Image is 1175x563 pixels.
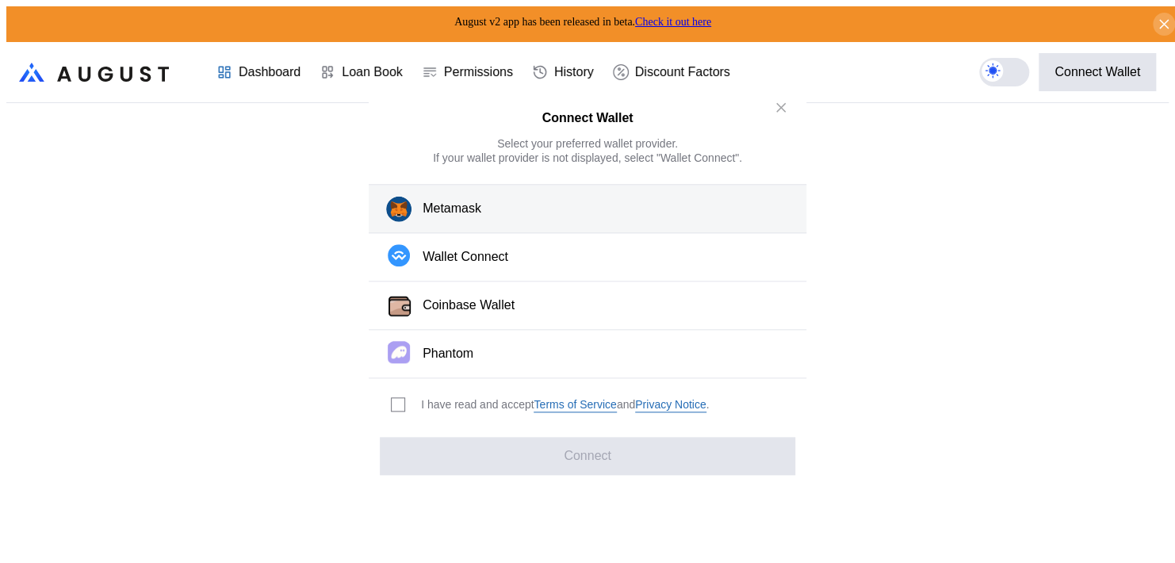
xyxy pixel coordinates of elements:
a: Privacy Notice [635,397,706,412]
h2: Connect Wallet [542,112,633,126]
div: Select your preferred wallet provider. [497,136,678,151]
button: Coinbase WalletCoinbase Wallet [369,281,806,330]
div: Discount Factors [635,65,730,79]
span: August v2 app has been released in beta. [454,16,711,28]
div: Connect Wallet [1054,65,1140,79]
a: Check it out here [635,16,711,28]
button: Connect [380,437,795,475]
button: Metamask [369,184,806,233]
div: Wallet Connect [423,249,508,266]
div: Loan Book [342,65,403,79]
img: Phantom [388,341,410,363]
button: PhantomPhantom [369,330,806,378]
a: Terms of Service [534,397,616,412]
button: close modal [768,94,794,120]
div: If your wallet provider is not displayed, select "Wallet Connect". [433,151,742,165]
div: Dashboard [239,65,300,79]
div: Phantom [423,346,473,362]
button: Wallet Connect [369,233,806,281]
div: Permissions [444,65,513,79]
div: History [554,65,594,79]
img: Coinbase Wallet [386,293,413,320]
div: Coinbase Wallet [423,297,515,314]
span: and [617,398,635,412]
div: Metamask [423,201,481,217]
div: I have read and accept . [421,397,709,412]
